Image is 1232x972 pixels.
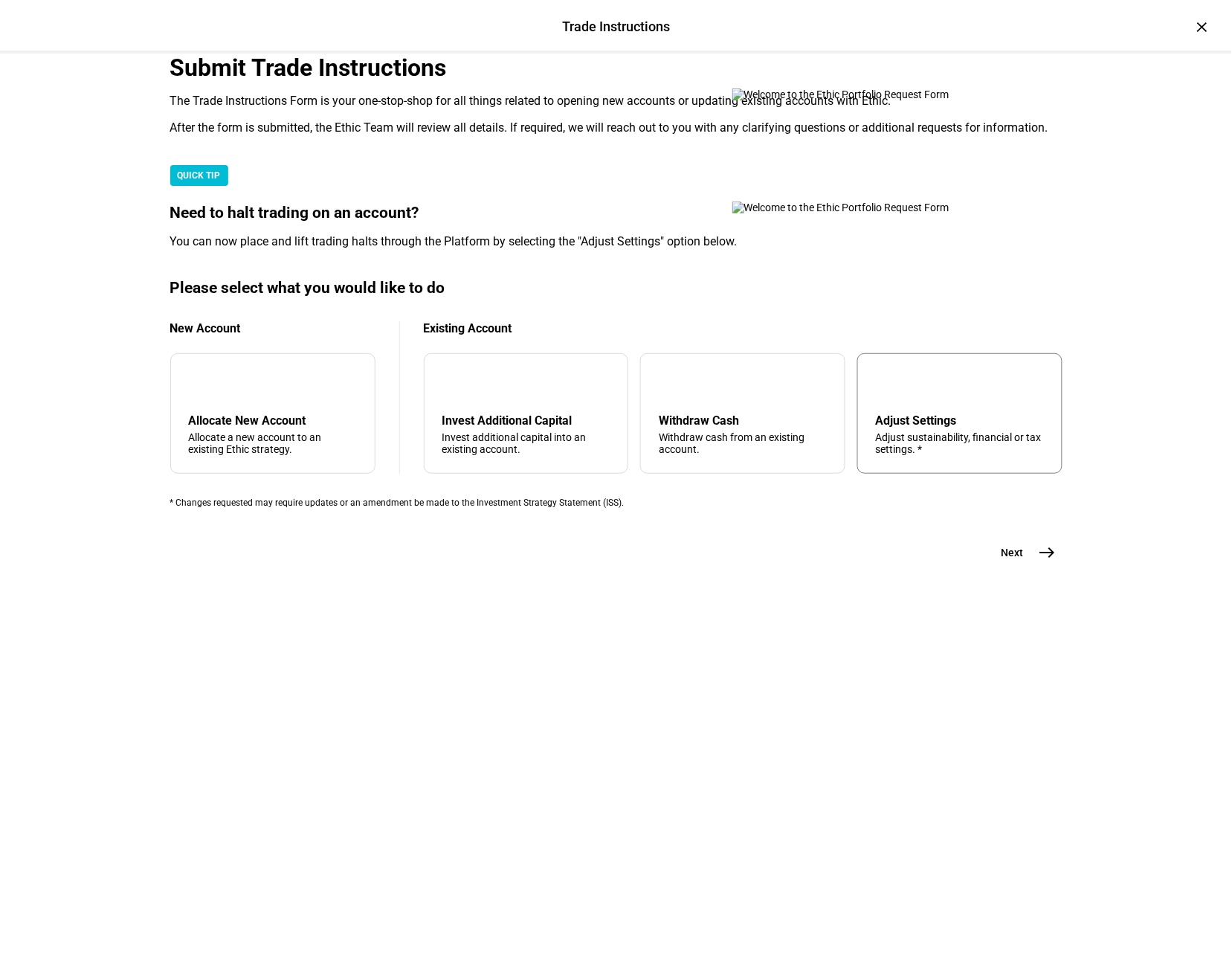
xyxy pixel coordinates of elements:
div: Invest additional capital into an existing account. [442,431,610,455]
div: QUICK TIP [170,165,228,186]
div: Please select what you would like to do [170,279,1062,297]
div: After the form is submitted, the Ethic Team will review all details. If required, we will reach o... [170,120,1062,135]
img: Welcome to the Ethic Portfolio Request Form [732,202,1000,213]
div: Allocate New Account [189,413,357,428]
div: Submit Trade Instructions [170,54,1062,82]
div: Need to halt trading on an account? [170,204,1062,222]
div: Adjust Settings [876,413,1044,428]
div: Adjust sustainability, financial or tax settings. * [876,431,1044,455]
mat-icon: arrow_downward [445,375,463,393]
div: New Account [170,321,375,335]
div: Withdraw Cash [659,413,827,428]
button: Next [984,538,1062,567]
mat-icon: east [1039,544,1057,561]
div: The Trade Instructions Form is your one-stop-shop for all things related to opening new accounts ... [170,94,1062,109]
div: Invest Additional Capital [442,413,610,428]
div: You can now place and lift trading halts through the Platform by selecting the "Adjust Settings" ... [170,234,1062,249]
div: Withdraw cash from an existing account. [659,431,827,455]
mat-icon: add [192,375,210,393]
div: × [1190,15,1214,39]
mat-icon: tune [876,372,900,396]
div: Allocate a new account to an existing Ethic strategy. [189,431,357,455]
div: * Changes requested may require updates or an amendment be made to the Investment Strategy Statem... [170,498,1062,508]
mat-icon: arrow_upward [662,375,680,393]
div: Trade Instructions [562,17,670,36]
img: Welcome to the Ethic Portfolio Request Form [732,88,1000,100]
div: Existing Account [424,321,1062,335]
span: Next [1002,545,1024,560]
